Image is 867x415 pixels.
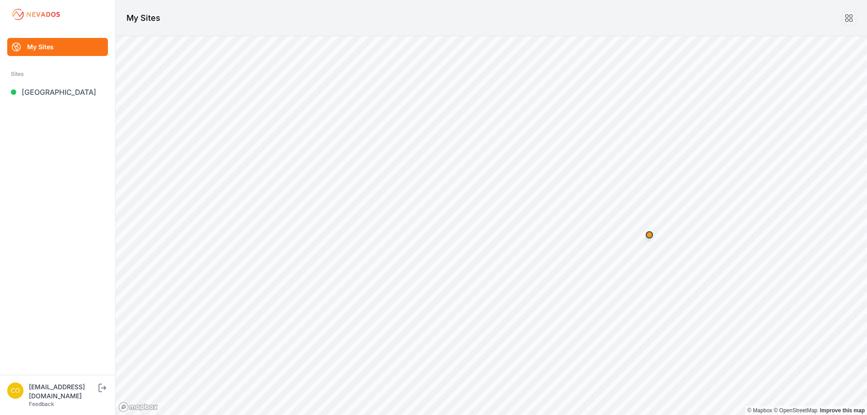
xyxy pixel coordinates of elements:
a: Map feedback [820,407,865,414]
a: OpenStreetMap [774,407,817,414]
div: [EMAIL_ADDRESS][DOMAIN_NAME] [29,382,97,401]
a: Mapbox [747,407,772,414]
canvas: Map [116,36,867,415]
a: Feedback [29,401,54,407]
a: [GEOGRAPHIC_DATA] [7,83,108,101]
a: My Sites [7,38,108,56]
h1: My Sites [126,12,160,24]
img: Nevados [11,7,61,22]
div: Map marker [640,226,658,244]
div: Sites [11,69,104,79]
a: Mapbox logo [118,402,158,412]
img: controlroomoperator@invenergy.com [7,382,23,399]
